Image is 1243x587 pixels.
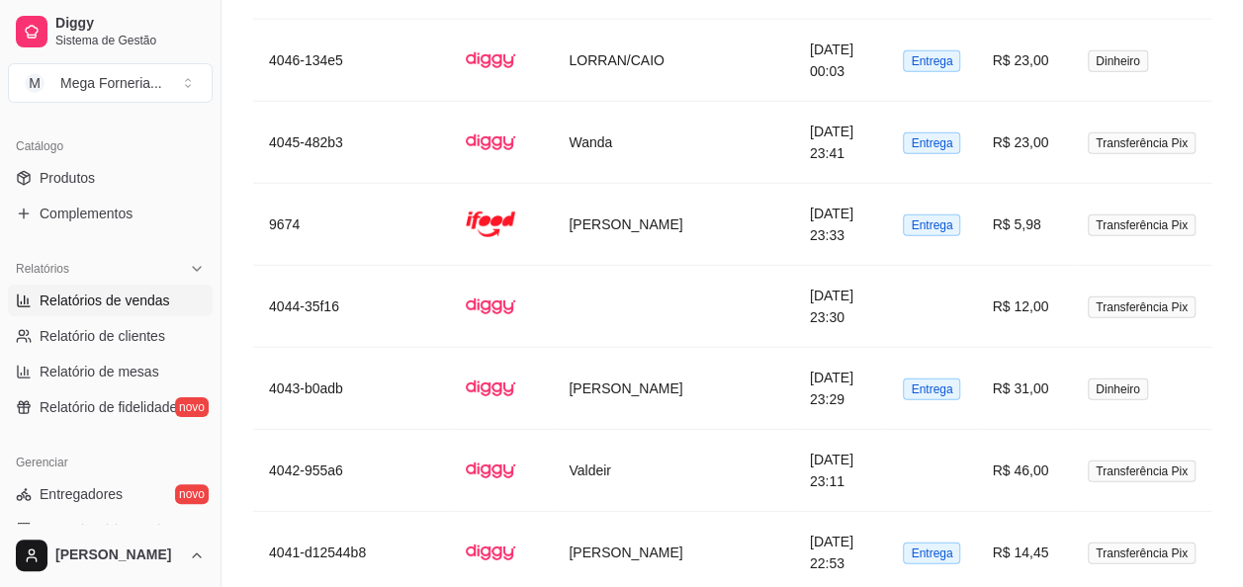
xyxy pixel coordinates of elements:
div: Catálogo [8,130,213,162]
a: Entregadoresnovo [8,478,213,510]
span: Relatório de fidelidade [40,397,177,417]
td: 4046-134e5 [253,20,450,102]
td: 4045-482b3 [253,102,450,184]
div: Gerenciar [8,447,213,478]
a: DiggySistema de Gestão [8,8,213,55]
td: [DATE] 23:11 [794,430,888,512]
button: [PERSON_NAME] [8,532,213,579]
span: Relatórios de vendas [40,291,170,310]
td: [DATE] 23:41 [794,102,888,184]
span: Transferência Pix [1088,543,1196,564]
td: [DATE] 23:33 [794,184,888,266]
img: diggy [466,446,515,495]
td: [PERSON_NAME] [553,348,793,430]
span: Diggy [55,15,205,33]
td: R$ 23,00 [976,20,1072,102]
img: ifood [466,200,515,249]
td: [PERSON_NAME] [553,184,793,266]
td: R$ 12,00 [976,266,1072,348]
td: [DATE] 23:30 [794,266,888,348]
td: Wanda [553,102,793,184]
td: 4042-955a6 [253,430,450,512]
span: Entrega [903,132,960,154]
td: R$ 5,98 [976,184,1072,266]
span: Entrega [903,378,960,400]
span: M [25,73,44,93]
td: 4044-35f16 [253,266,450,348]
span: Transferência Pix [1088,132,1196,154]
a: Relatório de fidelidadenovo [8,391,213,423]
img: diggy [466,282,515,331]
td: R$ 31,00 [976,348,1072,430]
span: Entrega [903,50,960,72]
span: Transferência Pix [1088,296,1196,318]
td: [DATE] 00:03 [794,20,888,102]
span: Nota Fiscal (NFC-e) [40,520,162,540]
span: Sistema de Gestão [55,33,205,48]
span: Relatório de mesas [40,362,159,381]
td: Valdeir [553,430,793,512]
span: Dinheiro [1088,50,1148,72]
a: Complementos [8,198,213,229]
div: Mega Forneria ... [60,73,162,93]
td: LORRAN/CAIO [553,20,793,102]
td: 9674 [253,184,450,266]
span: Entregadores [40,484,123,504]
span: Entrega [903,214,960,236]
td: 4043-b0adb [253,348,450,430]
a: Relatórios de vendas [8,285,213,316]
span: Relatório de clientes [40,326,165,346]
a: Nota Fiscal (NFC-e) [8,514,213,545]
td: [DATE] 23:29 [794,348,888,430]
button: Select a team [8,63,213,103]
span: Transferência Pix [1088,461,1196,482]
span: Complementos [40,204,133,223]
span: Transferência Pix [1088,214,1196,236]
span: [PERSON_NAME] [55,546,181,564]
img: diggy [466,528,515,577]
span: Entrega [903,543,960,564]
img: diggy [466,118,515,167]
img: diggy [466,364,515,413]
img: diggy [466,36,515,85]
span: Relatórios [16,261,69,277]
td: R$ 23,00 [976,102,1072,184]
span: Dinheiro [1088,378,1148,400]
a: Relatório de clientes [8,320,213,352]
span: Produtos [40,168,95,188]
a: Produtos [8,162,213,194]
a: Relatório de mesas [8,356,213,387]
td: R$ 46,00 [976,430,1072,512]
